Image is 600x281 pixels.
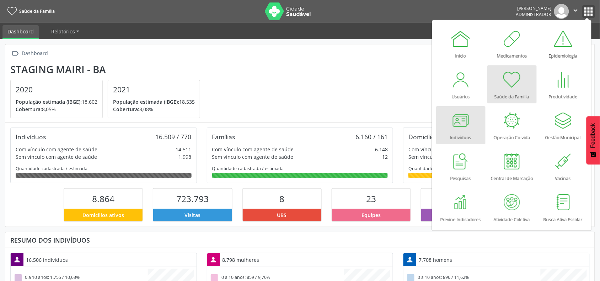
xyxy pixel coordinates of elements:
span: Cobertura: [16,106,42,113]
a: Gestão Municipal [539,106,588,144]
span: UBS [277,211,287,219]
h4: 2020 [16,85,97,94]
i: person [406,256,414,264]
a: Central de Marcação [487,147,537,185]
p: 8,08% [113,106,195,113]
span: População estimada (IBGE): [113,98,179,105]
a: Busca Ativa Escolar [539,188,588,226]
div: Quantidade cadastrada / estimada [408,166,584,172]
span: Cobertura: [113,106,139,113]
div: 16.509 / 770 [156,133,192,141]
a: Produtividade [539,65,588,103]
span: Domicílios ativos [82,211,124,219]
div: 6.148 [375,146,388,153]
button: apps [583,5,595,18]
span: Feedback [590,123,596,148]
div: Dashboard [21,48,49,59]
p: 18.602 [16,98,97,106]
span: Visitas [184,211,200,219]
i:  [572,6,580,14]
span: 8 [279,193,284,205]
div: Com vínculo com agente de saúde [408,146,490,153]
span: 723.793 [176,193,209,205]
a: Usuários [436,65,486,103]
div: [PERSON_NAME] [516,5,552,11]
span: População estimada (IBGE): [16,98,82,105]
p: 18.535 [113,98,195,106]
a: Epidemiologia [539,25,588,63]
span: 23 [366,193,376,205]
a: Vacinas [539,147,588,185]
p: 8,05% [16,106,97,113]
span: Administrador [516,11,552,17]
div: Sem vínculo com agente de saúde [408,153,490,161]
i: person [13,256,21,264]
div: 12 [382,153,388,161]
a: Relatórios [46,25,84,38]
a: Previne Indicadores [436,188,486,226]
div: 7.708 homens [416,254,455,266]
button:  [569,4,583,19]
a: Indivíduos [436,106,486,144]
div: 16.506 indivíduos [23,254,70,266]
div: Quantidade cadastrada / estimada [16,166,192,172]
div: Domicílios [408,133,438,141]
div: Famílias [212,133,235,141]
div: Com vínculo com agente de saúde [212,146,294,153]
span: Saúde da Família [19,8,55,14]
i:  [10,48,21,59]
a: Início [436,25,486,63]
a: Atividade Coletiva [487,188,537,226]
div: 6.160 / 161 [355,133,388,141]
div: Sem vínculo com agente de saúde [16,153,97,161]
div: 14.511 [176,146,192,153]
a: Dashboard [2,25,39,39]
div: Quantidade cadastrada / estimada [212,166,388,172]
i: person [210,256,218,264]
a: Saúde da Família [5,5,55,17]
a: Saúde da Família [487,65,537,103]
span: Relatórios [51,28,75,35]
a: Medicamentos [487,25,537,63]
span: Equipes [362,211,381,219]
a:  Dashboard [10,48,49,59]
img: img [554,4,569,19]
a: Operação Co-vida [487,106,537,144]
div: 1.998 [179,153,192,161]
a: Pesquisas [436,147,486,185]
span: 8.864 [92,193,114,205]
div: Indivíduos [16,133,46,141]
h4: 2021 [113,85,195,94]
div: Sem vínculo com agente de saúde [212,153,294,161]
div: Staging Mairi - BA [10,64,205,75]
button: Feedback - Mostrar pesquisa [586,116,600,164]
div: Com vínculo com agente de saúde [16,146,97,153]
div: 8.798 mulheres [220,254,262,266]
div: Resumo dos indivíduos [10,236,590,244]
